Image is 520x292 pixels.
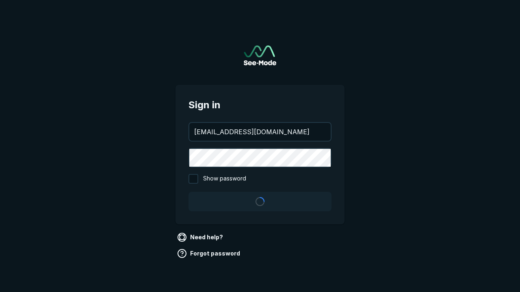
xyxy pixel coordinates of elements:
a: Forgot password [175,247,243,260]
a: Need help? [175,231,226,244]
img: See-Mode Logo [244,45,276,65]
span: Sign in [188,98,331,112]
span: Show password [203,174,246,184]
a: Go to sign in [244,45,276,65]
input: your@email.com [189,123,331,141]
